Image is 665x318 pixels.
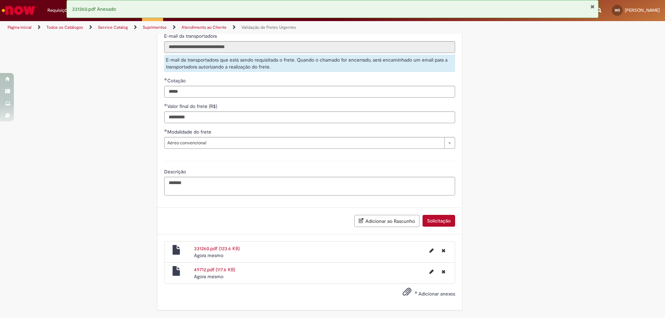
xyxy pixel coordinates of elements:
[72,6,116,12] span: 331260.pdf Anexado
[437,266,450,277] button: Excluir 49712.pdf
[164,41,455,53] input: E-mail da transportadora
[194,273,223,280] time: 28/08/2025 14:14:12
[425,245,438,256] button: Editar nome de arquivo 331260.pdf
[590,4,595,9] button: Fechar Notificação
[625,7,660,13] span: [PERSON_NAME]
[8,25,32,30] a: Página inicial
[194,266,235,273] a: 49712.pdf (117.6 KB)
[194,252,223,258] span: Agora mesmo
[418,291,455,297] span: Adicionar anexos
[354,215,419,227] button: Adicionar ao Rascunho
[194,245,240,252] a: 331260.pdf (123.6 KB)
[194,273,223,280] span: Agora mesmo
[194,252,223,258] time: 28/08/2025 14:14:18
[164,33,218,39] span: Somente leitura - E-mail da transportadora
[164,169,187,175] span: Descrição
[164,111,455,123] input: Valor final do frete (R$)
[164,55,455,72] div: E-mail da transportadora que está sendo requisitada o frete. Quando o chamado for encerrado, será...
[437,245,450,256] button: Excluir 331260.pdf
[167,103,219,109] span: Valor final do frete (R$)
[1,3,36,17] img: ServiceNow
[167,78,187,84] span: Cotação
[143,25,167,30] a: Suprimentos
[615,8,620,12] span: WS
[47,7,72,14] span: Requisições
[425,266,438,277] button: Editar nome de arquivo 49712.pdf
[46,25,83,30] a: Todos os Catálogos
[164,78,167,81] span: Obrigatório Preenchido
[241,25,296,30] a: Validação de Fretes Urgentes
[164,177,455,196] textarea: Descrição
[401,285,413,301] button: Adicionar anexos
[164,129,167,132] span: Obrigatório Preenchido
[423,215,455,227] button: Solicitação
[98,25,128,30] a: Service Catalog
[181,25,227,30] a: Atendimento ao Cliente
[167,137,441,148] span: Aéreo convencional
[164,86,455,98] input: Cotação
[164,103,167,106] span: Obrigatório Preenchido
[5,21,438,34] ul: Trilhas de página
[167,129,213,135] span: Modalidade do frete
